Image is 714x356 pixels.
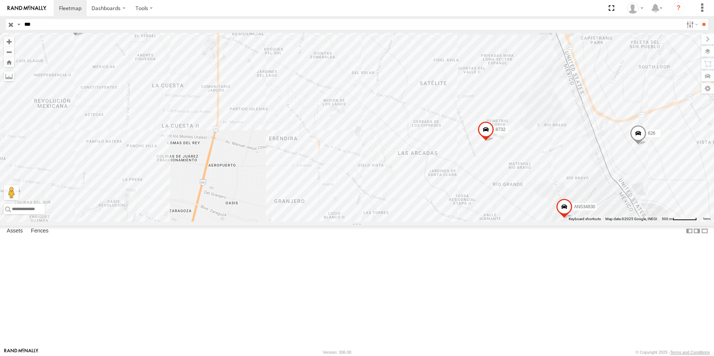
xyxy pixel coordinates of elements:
[605,217,657,221] span: Map data ©2025 Google, INEGI
[673,2,684,14] i: ?
[683,19,699,30] label: Search Filter Options
[7,6,46,11] img: rand-logo.svg
[4,57,14,67] button: Zoom Home
[323,350,351,355] div: Version: 306.00
[574,204,595,209] span: AN534830
[27,226,52,236] label: Fences
[624,3,646,14] div: Omar Miranda
[662,217,673,221] span: 500 m
[701,226,708,237] label: Hide Summary Table
[569,216,601,222] button: Keyboard shortcuts
[686,226,693,237] label: Dock Summary Table to the Left
[4,37,14,47] button: Zoom in
[496,127,506,132] span: 8732
[4,185,19,200] button: Drag Pegman onto the map to open Street View
[703,218,711,221] a: Terms (opens in new tab)
[4,349,38,356] a: Visit our Website
[659,216,699,222] button: Map Scale: 500 m per 61 pixels
[648,131,655,136] span: 626
[693,226,701,237] label: Dock Summary Table to the Right
[636,350,710,355] div: © Copyright 2025 -
[670,350,710,355] a: Terms and Conditions
[4,71,14,81] label: Measure
[3,226,27,236] label: Assets
[701,83,714,94] label: Map Settings
[16,19,22,30] label: Search Query
[4,47,14,57] button: Zoom out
